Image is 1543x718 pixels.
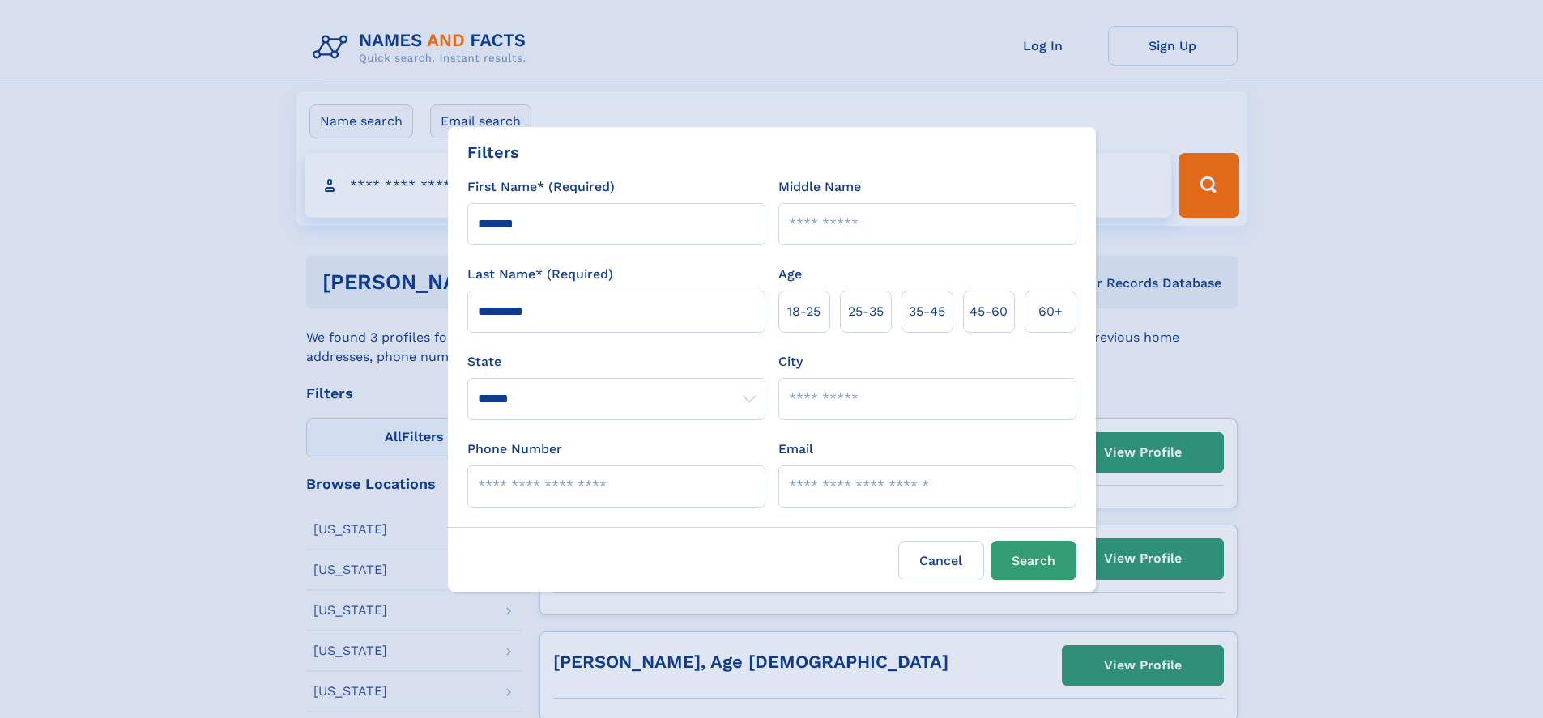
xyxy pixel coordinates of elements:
[1038,302,1063,321] span: 60+
[467,440,562,459] label: Phone Number
[778,265,802,284] label: Age
[467,352,765,372] label: State
[778,440,813,459] label: Email
[467,265,613,284] label: Last Name* (Required)
[909,302,945,321] span: 35‑45
[467,140,519,164] div: Filters
[467,177,615,197] label: First Name* (Required)
[898,541,984,580] label: Cancel
[778,352,803,372] label: City
[778,177,861,197] label: Middle Name
[991,541,1076,580] button: Search
[787,302,821,321] span: 18‑25
[970,302,1008,321] span: 45‑60
[848,302,884,321] span: 25‑35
